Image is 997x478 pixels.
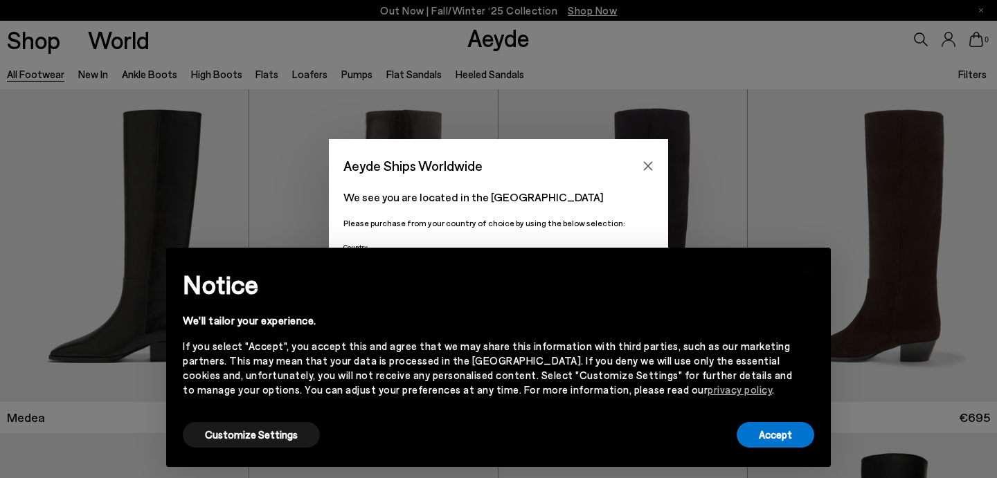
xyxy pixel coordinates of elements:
[737,422,814,448] button: Accept
[343,189,654,205] p: We see you are located in the [GEOGRAPHIC_DATA]
[804,258,814,278] span: ×
[792,252,825,285] button: Close this notice
[708,383,772,396] a: privacy policy
[183,339,792,397] div: If you select "Accept", you accept this and agree that we may share this information with third p...
[343,154,483,178] span: Aeyde Ships Worldwide
[343,217,654,230] p: Please purchase from your country of choice by using the below selection:
[183,266,792,302] h2: Notice
[638,156,658,176] button: Close
[183,422,320,448] button: Customize Settings
[183,313,792,328] div: We'll tailor your experience.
